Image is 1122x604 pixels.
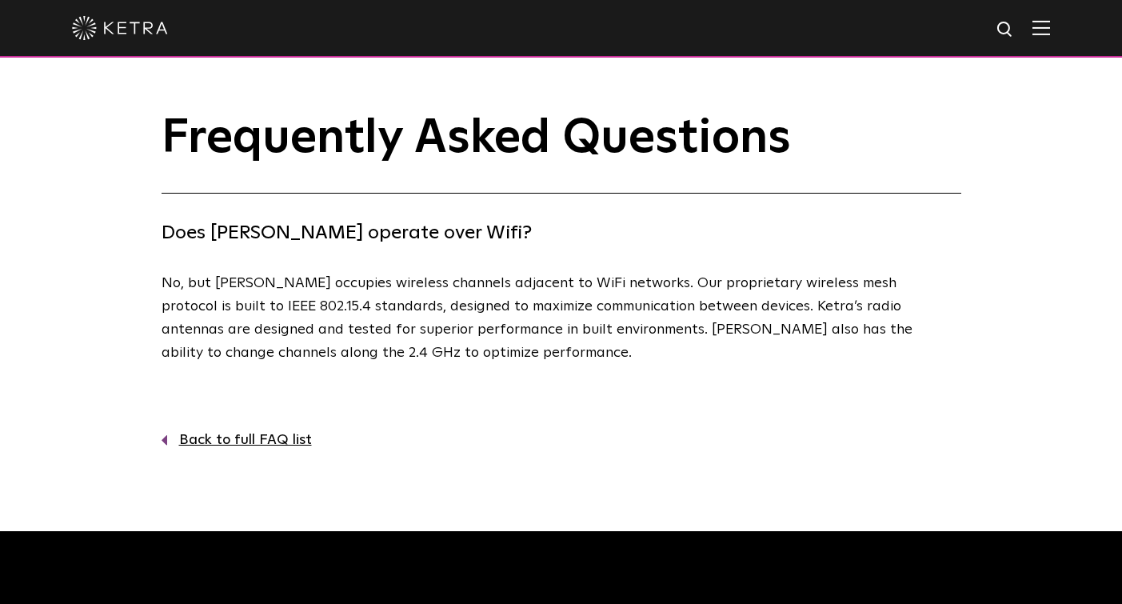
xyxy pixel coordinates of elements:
img: Hamburger%20Nav.svg [1032,20,1050,35]
img: ketra-logo-2019-white [72,16,168,40]
p: No, but [PERSON_NAME] occupies wireless channels adjacent to WiFi networks. Our proprietary wirel... [162,272,953,364]
h1: Frequently Asked Questions [162,112,961,194]
a: Back to full FAQ list [162,429,961,452]
img: search icon [996,20,1016,40]
h4: Does [PERSON_NAME] operate over Wifi? [162,218,961,248]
